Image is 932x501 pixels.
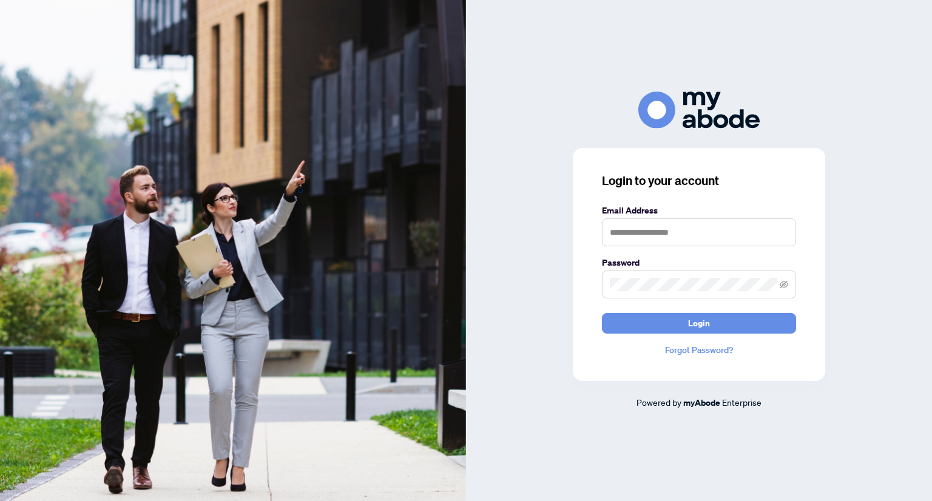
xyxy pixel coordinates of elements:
[638,92,760,129] img: ma-logo
[722,397,761,408] span: Enterprise
[602,343,796,357] a: Forgot Password?
[602,204,796,217] label: Email Address
[688,314,710,333] span: Login
[780,280,788,289] span: eye-invisible
[602,256,796,269] label: Password
[602,172,796,189] h3: Login to your account
[683,396,720,409] a: myAbode
[637,397,681,408] span: Powered by
[602,313,796,334] button: Login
